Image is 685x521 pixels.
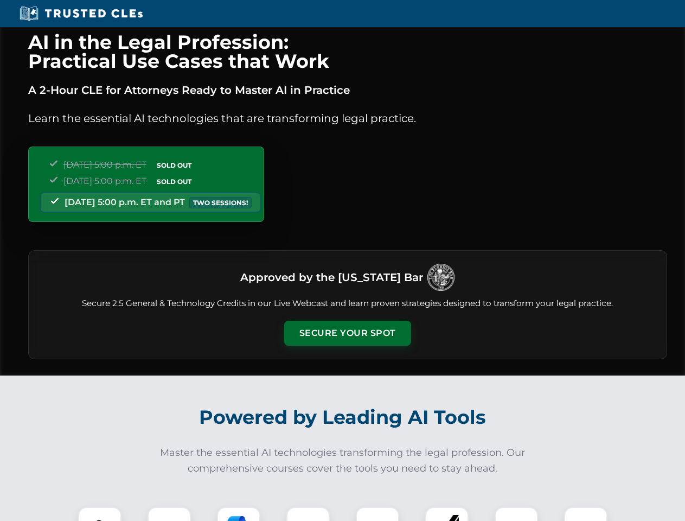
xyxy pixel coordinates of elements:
button: Secure Your Spot [284,321,411,346]
span: [DATE] 5:00 p.m. ET [63,160,146,170]
h3: Approved by the [US_STATE] Bar [240,268,423,287]
p: Learn the essential AI technologies that are transforming legal practice. [28,110,667,127]
img: Trusted CLEs [16,5,146,22]
h2: Powered by Leading AI Tools [42,398,643,436]
h1: AI in the Legal Profession: Practical Use Cases that Work [28,33,667,71]
span: [DATE] 5:00 p.m. ET [63,176,146,186]
span: SOLD OUT [153,160,195,171]
img: Logo [427,264,454,291]
span: SOLD OUT [153,176,195,187]
p: Secure 2.5 General & Technology Credits in our Live Webcast and learn proven strategies designed ... [42,297,654,310]
p: A 2-Hour CLE for Attorneys Ready to Master AI in Practice [28,81,667,99]
p: Master the essential AI technologies transforming the legal profession. Our comprehensive courses... [153,445,533,476]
